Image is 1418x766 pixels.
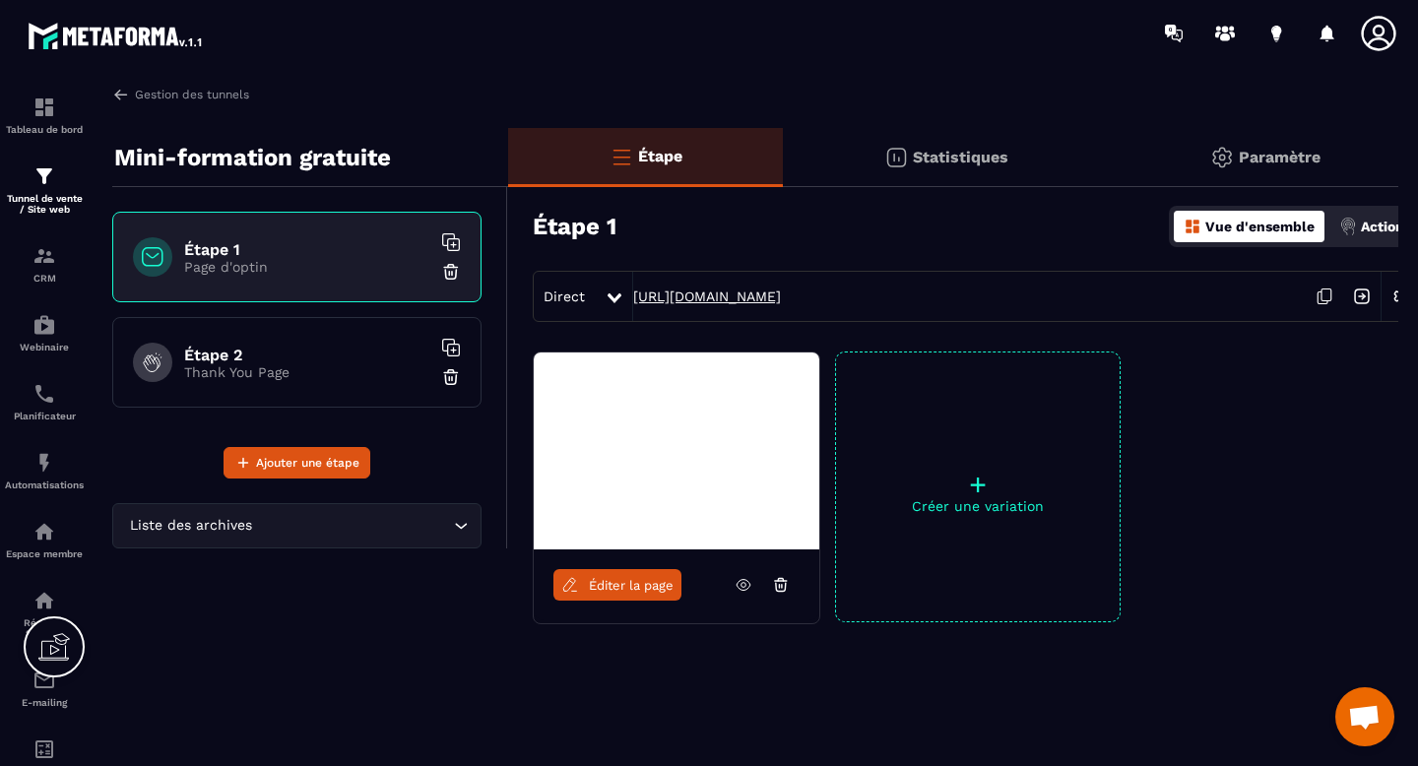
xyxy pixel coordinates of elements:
[32,589,56,612] img: social-network
[638,147,682,165] p: Étape
[5,150,84,229] a: formationformationTunnel de vente / Site web
[5,654,84,723] a: emailemailE-mailing
[32,244,56,268] img: formation
[836,471,1120,498] p: +
[32,737,56,761] img: accountant
[5,342,84,352] p: Webinaire
[184,346,430,364] h6: Étape 2
[256,515,449,537] input: Search for option
[5,505,84,574] a: automationsautomationsEspace membre
[1343,278,1381,315] img: arrow-next.bcc2205e.svg
[1210,146,1234,169] img: setting-gr.5f69749f.svg
[5,548,84,559] p: Espace membre
[610,145,633,168] img: bars-o.4a397970.svg
[5,229,84,298] a: formationformationCRM
[28,18,205,53] img: logo
[553,569,681,601] a: Éditer la page
[441,367,461,387] img: trash
[633,288,781,304] a: [URL][DOMAIN_NAME]
[5,436,84,505] a: automationsautomationsAutomatisations
[32,451,56,475] img: automations
[5,479,84,490] p: Automatisations
[5,124,84,135] p: Tableau de bord
[114,138,391,177] p: Mini-formation gratuite
[112,86,130,103] img: arrow
[184,364,430,380] p: Thank You Page
[1239,148,1321,166] p: Paramètre
[5,81,84,150] a: formationformationTableau de bord
[5,273,84,284] p: CRM
[5,298,84,367] a: automationsautomationsWebinaire
[5,411,84,421] p: Planificateur
[5,697,84,708] p: E-mailing
[534,352,819,549] img: image
[836,498,1120,514] p: Créer une variation
[1339,218,1357,235] img: actions.d6e523a2.png
[112,86,249,103] a: Gestion des tunnels
[125,515,256,537] span: Liste des archives
[32,382,56,406] img: scheduler
[884,146,908,169] img: stats.20deebd0.svg
[32,313,56,337] img: automations
[5,617,84,639] p: Réseaux Sociaux
[1335,687,1394,746] a: Ouvrir le chat
[32,96,56,119] img: formation
[5,574,84,654] a: social-networksocial-networkRéseaux Sociaux
[1205,219,1315,234] p: Vue d'ensemble
[32,520,56,543] img: automations
[1184,218,1201,235] img: dashboard-orange.40269519.svg
[913,148,1008,166] p: Statistiques
[184,240,430,259] h6: Étape 1
[112,503,482,548] div: Search for option
[441,262,461,282] img: trash
[184,259,430,275] p: Page d'optin
[5,367,84,436] a: schedulerschedulerPlanificateur
[5,193,84,215] p: Tunnel de vente / Site web
[32,669,56,692] img: email
[1361,219,1411,234] p: Actions
[533,213,616,240] h3: Étape 1
[32,164,56,188] img: formation
[256,453,359,473] span: Ajouter une étape
[224,447,370,479] button: Ajouter une étape
[589,578,674,593] span: Éditer la page
[544,288,585,304] span: Direct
